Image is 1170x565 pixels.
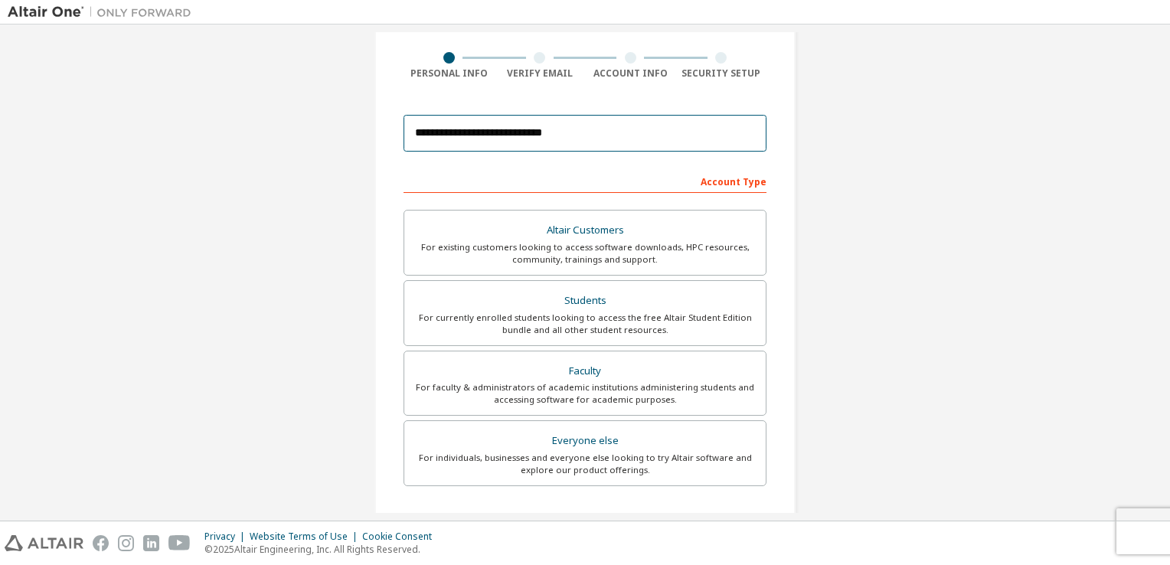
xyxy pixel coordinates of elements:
p: © 2025 Altair Engineering, Inc. All Rights Reserved. [204,543,441,556]
div: Privacy [204,531,250,543]
div: Security Setup [676,67,767,80]
div: Cookie Consent [362,531,441,543]
div: Everyone else [413,430,757,452]
img: Altair One [8,5,199,20]
img: youtube.svg [168,535,191,551]
img: instagram.svg [118,535,134,551]
div: Students [413,290,757,312]
div: Account Type [404,168,766,193]
div: Faculty [413,361,757,382]
div: Personal Info [404,67,495,80]
img: linkedin.svg [143,535,159,551]
div: Verify Email [495,67,586,80]
div: Altair Customers [413,220,757,241]
div: Your Profile [404,509,766,534]
div: Account Info [585,67,676,80]
img: facebook.svg [93,535,109,551]
div: For currently enrolled students looking to access the free Altair Student Edition bundle and all ... [413,312,757,336]
img: altair_logo.svg [5,535,83,551]
div: For faculty & administrators of academic institutions administering students and accessing softwa... [413,381,757,406]
div: Website Terms of Use [250,531,362,543]
div: For existing customers looking to access software downloads, HPC resources, community, trainings ... [413,241,757,266]
div: For individuals, businesses and everyone else looking to try Altair software and explore our prod... [413,452,757,476]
